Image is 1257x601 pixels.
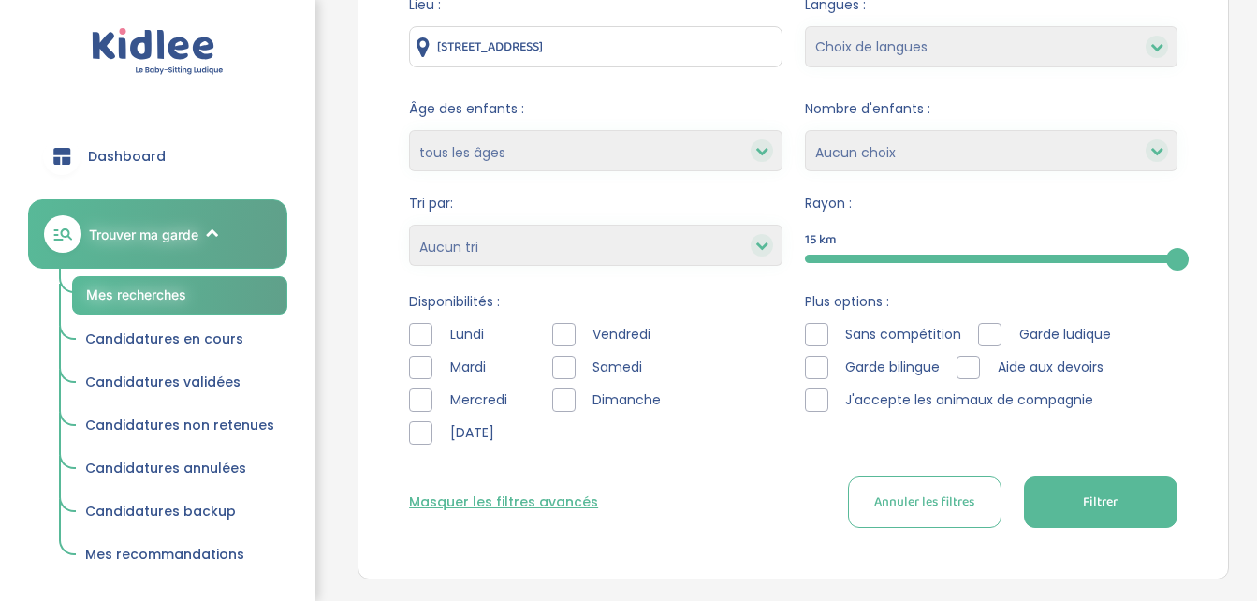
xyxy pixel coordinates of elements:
span: Mardi [442,358,493,377]
a: Candidatures backup [72,494,287,530]
span: [DATE] [442,423,502,443]
span: Garde ludique [1011,325,1118,344]
span: Candidatures backup [85,502,236,520]
span: Mercredi [442,390,515,410]
span: Vendredi [585,325,659,344]
span: Plus options : [805,292,1177,312]
span: Candidatures en cours [85,330,243,348]
span: 15 km [805,230,837,250]
a: Candidatures validées [72,365,287,401]
span: Candidatures annulées [85,459,246,477]
span: Samedi [585,358,650,377]
span: Dimanche [585,390,669,410]
span: Mes recommandations [85,545,244,564]
a: Mes recherches [72,276,287,315]
span: J'accepte les animaux de compagnie [838,390,1102,410]
span: Lundi [442,325,491,344]
a: Trouver ma garde [28,199,287,269]
span: Filtrer [1083,492,1118,512]
span: Trouver ma garde [89,225,198,244]
span: Sans compétition [838,325,970,344]
img: logo.svg [92,28,224,76]
input: Ville ou code postale [409,26,782,67]
span: Tri par: [409,194,782,213]
span: Nombre d'enfants : [805,99,1177,119]
a: Mes recommandations [72,537,287,573]
span: Candidatures non retenues [85,416,274,434]
button: Filtrer [1024,476,1177,528]
span: Disponibilités : [409,292,782,312]
button: Masquer les filtres avancés [409,492,598,512]
span: Mes recherches [86,286,186,302]
a: Candidatures non retenues [72,408,287,444]
span: Dashboard [88,147,166,167]
span: Candidatures validées [85,373,241,391]
button: Annuler les filtres [848,476,1001,528]
span: Âge des enfants : [409,99,782,119]
span: Aide aux devoirs [989,358,1111,377]
span: Annuler les filtres [874,492,974,512]
span: Garde bilingue [838,358,948,377]
a: Candidatures en cours [72,322,287,358]
a: Dashboard [28,123,287,190]
span: Rayon : [805,194,1177,213]
a: Candidatures annulées [72,451,287,487]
